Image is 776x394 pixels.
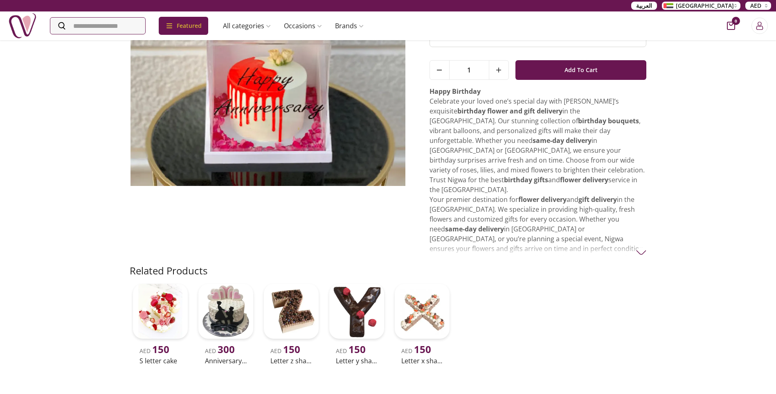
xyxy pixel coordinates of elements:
[401,347,431,355] span: AED
[329,284,384,339] img: uae-gifts-Letter Y Shaped Cake
[326,281,387,367] a: uae-gifts-Letter Y Shaped CakeAED 150Letter y shaped cake
[277,18,328,34] a: Occasions
[578,195,617,204] strong: gift delivery
[218,342,235,356] span: 300
[139,347,169,355] span: AED
[139,356,181,366] h2: S letter cake
[336,356,378,366] h2: Letter y shaped cake
[328,18,370,34] a: Brands
[8,11,37,40] img: Nigwa-uae-gifts
[205,356,247,366] h2: Anniversary cake
[195,281,256,367] a: uae-gifts-Anniversary CakeAED 300Anniversary cake
[283,342,300,356] span: 150
[395,284,450,339] img: uae-gifts-Letter X Shaped Cake
[261,281,322,367] a: uae-gifts-Letter Z Shaped CakeAED 150Letter z shaped cake
[130,281,191,367] a: uae-gifts-S letter cakeAED 150S letter cake
[664,3,673,8] img: Arabic_dztd3n.png
[751,18,768,34] button: Login
[636,247,646,258] img: arrow
[401,356,443,366] h2: Letter x shaped cake
[732,17,740,25] span: 0
[504,175,548,184] strong: birthday gifts
[414,342,431,356] span: 150
[430,195,647,303] p: Your premier destination for and in the [GEOGRAPHIC_DATA]. We specialize in providing high-qualit...
[270,347,300,355] span: AED
[578,116,639,125] strong: birthday bouquets
[216,18,277,34] a: All categories
[198,284,253,339] img: uae-gifts-Anniversary Cake
[515,60,647,80] button: Add To Cart
[565,63,598,77] span: Add To Cart
[391,281,453,367] a: uae-gifts-Letter X Shaped CakeAED 150Letter x shaped cake
[533,136,592,145] strong: same-day delivery
[205,347,235,355] span: AED
[130,264,207,277] h2: Related Products
[662,2,740,10] button: [GEOGRAPHIC_DATA]
[560,175,608,184] strong: flower delivery
[745,2,771,10] button: AED
[430,86,647,195] div: Celebrate your loved one’s special day with [PERSON_NAME]’s exquisite in the [GEOGRAPHIC_DATA]. O...
[676,2,734,10] span: [GEOGRAPHIC_DATA]
[152,342,169,356] span: 150
[445,224,504,233] strong: same-day delivery
[159,17,208,35] div: Featured
[133,284,188,339] img: uae-gifts-S letter cake
[727,22,735,30] button: cart-button
[457,106,562,115] strong: birthday flower and gift delivery
[349,342,366,356] span: 150
[750,2,761,10] span: AED
[336,347,366,355] span: AED
[518,195,567,204] strong: flower delivery
[430,87,481,96] strong: Happy Birthday
[636,2,652,10] span: العربية
[50,18,145,34] input: Search
[450,61,489,79] span: 1
[264,284,319,339] img: uae-gifts-Letter Z Shaped Cake
[270,356,312,366] h2: Letter z shaped cake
